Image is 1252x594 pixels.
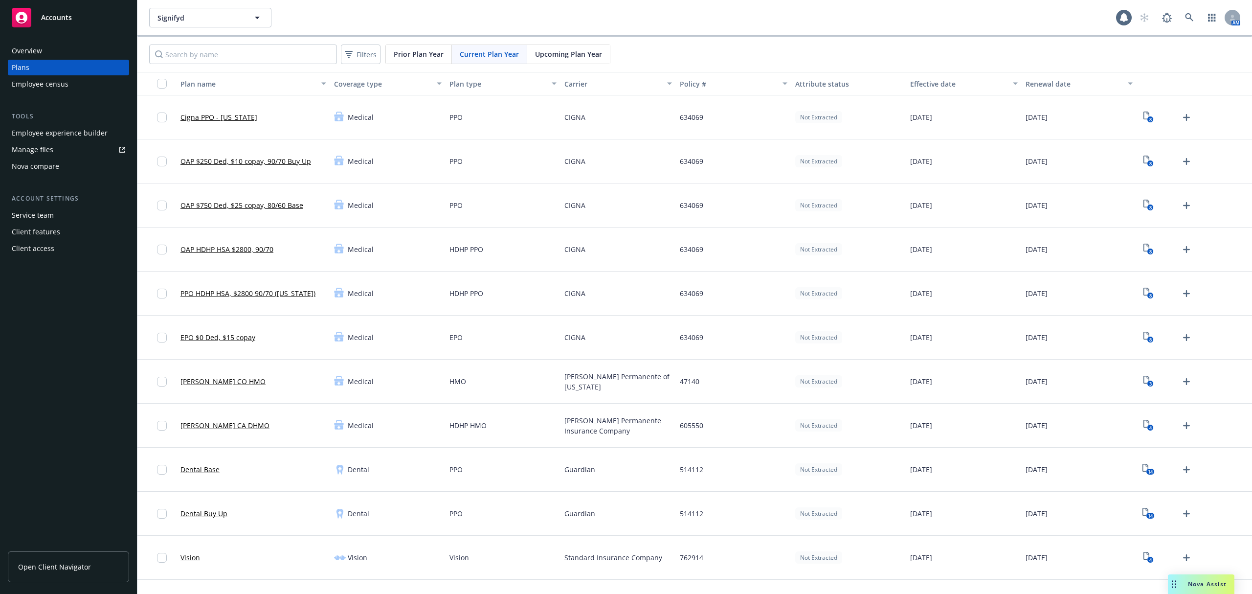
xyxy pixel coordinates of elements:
a: Upload Plan Documents [1179,550,1194,566]
a: Search [1180,8,1199,27]
div: Effective date [910,79,1007,89]
div: Not Extracted [795,155,842,167]
a: View Plan Documents [1140,286,1156,301]
span: [DATE] [1026,200,1048,210]
span: PPO [449,508,463,519]
input: Toggle Row Selected [157,113,167,122]
a: Report a Bug [1157,8,1177,27]
a: View Plan Documents [1140,374,1156,389]
text: 14 [1148,469,1153,475]
span: Dental [348,464,369,475]
div: Not Extracted [795,111,842,123]
a: Upload Plan Documents [1179,418,1194,434]
span: PPO [449,112,463,122]
text: 8 [1149,249,1151,255]
div: Not Extracted [795,243,842,255]
span: 514112 [680,508,703,519]
a: OAP $250 Ded, $10 copay, 90/70 Buy Up [180,156,311,166]
span: [DATE] [910,332,932,343]
a: Upload Plan Documents [1179,330,1194,345]
div: Carrier [564,79,661,89]
span: 634069 [680,112,703,122]
input: Toggle Row Selected [157,245,167,254]
a: OAP $750 Ded, $25 copay, 80/60 Base [180,200,303,210]
span: [DATE] [1026,156,1048,166]
a: [PERSON_NAME] CA DHMO [180,420,269,431]
span: [DATE] [1026,508,1048,519]
span: HMO [449,376,466,387]
button: Attribute status [791,72,907,95]
a: Client access [8,241,129,256]
span: [DATE] [910,508,932,519]
span: [DATE] [910,200,932,210]
span: Upcoming Plan Year [535,49,602,59]
a: Switch app [1202,8,1222,27]
span: 514112 [680,464,703,475]
div: Renewal date [1026,79,1122,89]
a: View Plan Documents [1140,418,1156,434]
text: 8 [1149,205,1151,211]
span: [DATE] [910,156,932,166]
text: 8 [1149,293,1151,299]
span: Filters [357,49,377,60]
a: Employee census [8,76,129,92]
span: 762914 [680,552,703,563]
button: Signifyd [149,8,271,27]
div: Manage files [12,142,53,158]
input: Toggle Row Selected [157,289,167,298]
text: 8 [1149,160,1151,167]
button: Nova Assist [1168,574,1234,594]
span: PPO [449,156,463,166]
span: [DATE] [910,288,932,298]
div: Service team [12,207,54,223]
a: Upload Plan Documents [1179,286,1194,301]
span: [DATE] [1026,552,1048,563]
span: Standard Insurance Company [564,552,662,563]
span: CIGNA [564,332,585,343]
span: Open Client Navigator [18,562,91,572]
a: PPO HDHP HSA, $2800 90/70 ([US_STATE]) [180,288,315,298]
div: Not Extracted [795,375,842,388]
a: View Plan Documents [1140,330,1156,345]
div: Policy # [680,79,777,89]
a: Client features [8,224,129,240]
div: Not Extracted [795,331,842,343]
input: Toggle Row Selected [157,333,167,343]
span: Dental [348,508,369,519]
div: Plan name [180,79,315,89]
span: Medical [348,288,374,298]
a: View Plan Documents [1140,154,1156,169]
button: Effective date [906,72,1022,95]
a: View Plan Documents [1140,242,1156,257]
span: 47140 [680,376,699,387]
span: 634069 [680,288,703,298]
div: Plan type [449,79,546,89]
span: [DATE] [1026,244,1048,254]
a: View Plan Documents [1140,462,1156,478]
div: Client features [12,224,60,240]
a: View Plan Documents [1140,110,1156,125]
input: Toggle Row Selected [157,465,167,475]
span: HDHP HMO [449,420,487,431]
span: PPO [449,200,463,210]
span: [DATE] [1026,376,1048,387]
div: Client access [12,241,54,256]
span: Nova Assist [1188,580,1227,588]
div: Overview [12,43,42,59]
a: Upload Plan Documents [1179,198,1194,213]
span: Medical [348,420,374,431]
div: Coverage type [334,79,431,89]
span: CIGNA [564,244,585,254]
div: Drag to move [1168,574,1180,594]
span: [PERSON_NAME] Permanente of [US_STATE] [564,371,672,392]
text: 4 [1149,557,1151,563]
a: View Plan Documents [1140,506,1156,522]
span: [DATE] [910,464,932,475]
a: Employee experience builder [8,125,129,141]
div: Not Extracted [795,199,842,211]
div: Not Extracted [795,419,842,432]
input: Toggle Row Selected [157,553,167,563]
span: [DATE] [1026,420,1048,431]
a: Vision [180,552,200,563]
span: Medical [348,332,374,343]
